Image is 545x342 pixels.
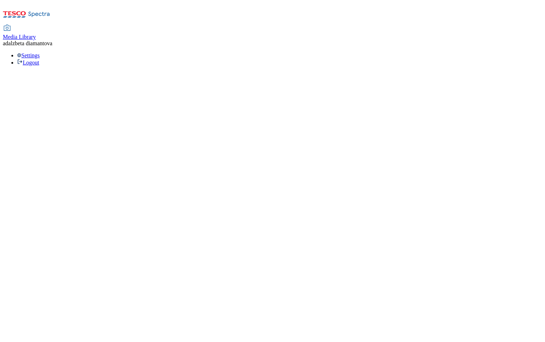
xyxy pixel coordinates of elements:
span: Media Library [3,34,36,40]
a: Settings [17,52,40,58]
a: Media Library [3,25,36,40]
a: Logout [17,59,39,66]
span: ad [3,40,8,46]
span: alzbeta diamantova [8,40,52,46]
